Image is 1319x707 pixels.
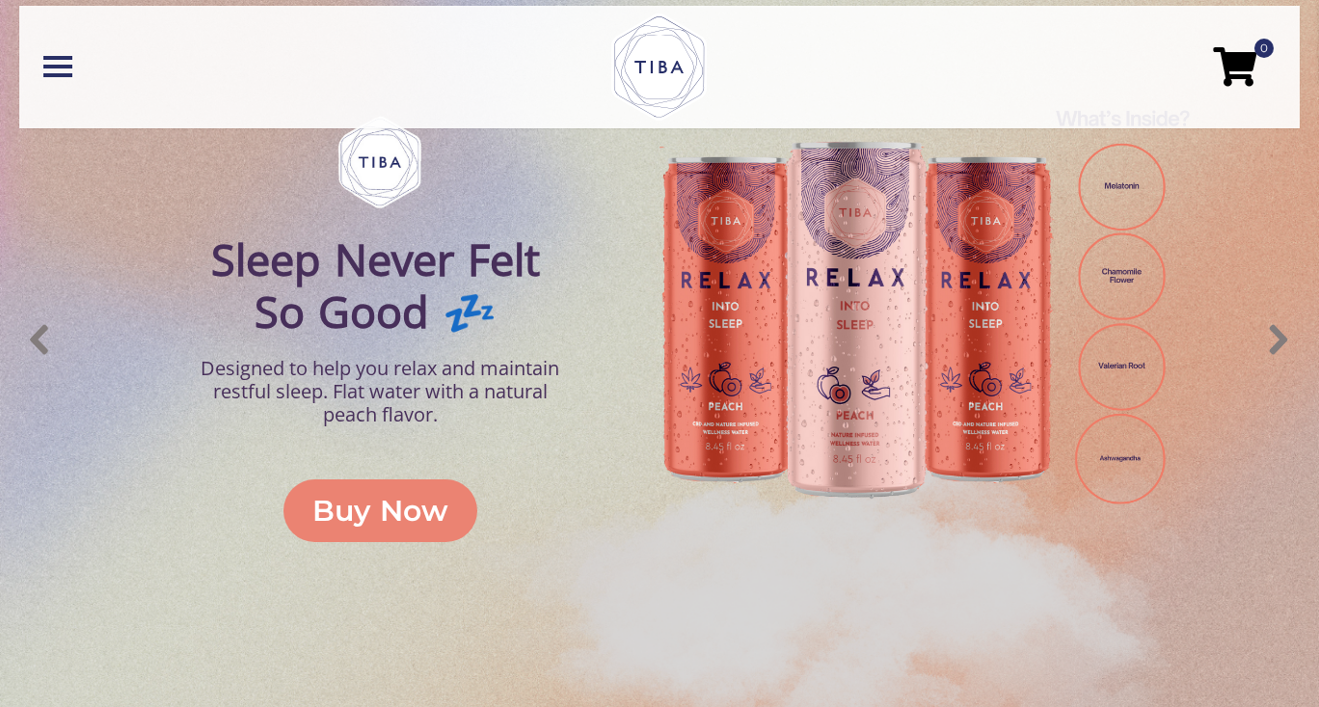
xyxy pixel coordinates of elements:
span: 0 [1254,39,1274,58]
div: Buy Now [312,489,448,532]
div: previous arrow [14,313,67,366]
img: previous arrow [16,315,65,364]
a: 0 [1213,53,1256,76]
img: next arrow [1254,315,1303,364]
div: Sleep Never Felt So Good 💤 [182,229,568,342]
p: Designed to help you relax and maintain restful sleep. Flat water with a natural peach flavor. [187,352,573,431]
a: Buy Now [283,479,477,542]
div: next arrow [1252,313,1305,366]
